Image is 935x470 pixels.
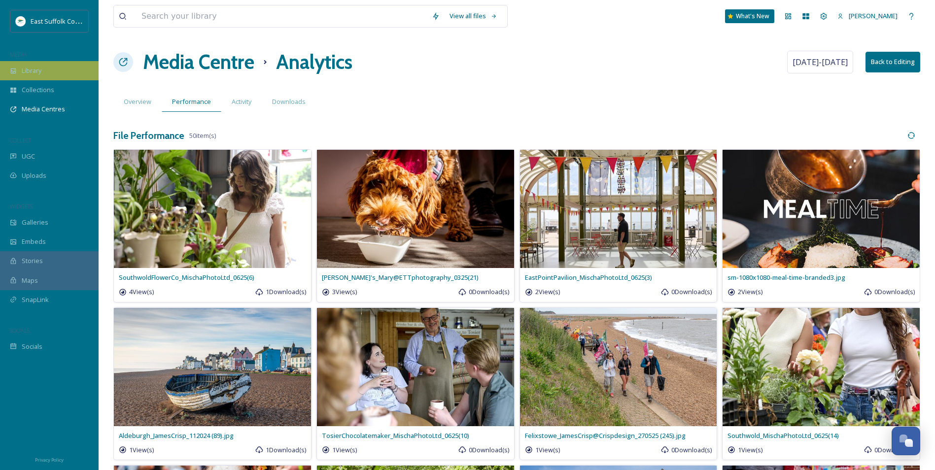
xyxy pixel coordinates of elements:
a: What's New [725,9,774,23]
span: 1 View(s) [738,445,762,455]
span: East Suffolk Council [31,16,89,26]
img: e95cae78-a7ff-46b2-af39-80ec792c84aa.jpg [114,308,311,426]
span: [PERSON_NAME]'s_Mary@ETTphotography_0325(21) [322,273,479,282]
img: ff6e5b49-42fd-490c-8e30-99bb85788a2f.jpg [723,150,920,268]
img: 5a3de334-d9e2-4344-bf5f-b01caa11dd2b.jpg [520,150,717,268]
span: 2 View(s) [738,287,762,297]
span: 0 Download(s) [874,287,915,297]
span: 1 View(s) [332,445,357,455]
span: Galleries [22,218,48,227]
span: UGC [22,152,35,161]
img: 97887884-f875-4987-82be-978bd74406c0.jpg [114,150,311,268]
input: Search your library [137,5,427,27]
span: 0 Download(s) [671,287,712,297]
a: [PERSON_NAME] [832,6,902,26]
span: 1 View(s) [535,445,560,455]
a: Felixstowe_JamesCrisp@Crispdesign_270525 (245).jpg1View(s)0Download(s) [519,307,718,460]
a: Media Centre [143,47,254,77]
span: SnapLink [22,295,49,304]
h3: File Performance [113,129,184,143]
a: Privacy Policy [35,453,64,465]
img: ESC%20Logo.png [16,16,26,26]
span: 4 View(s) [129,287,154,297]
a: Aldeburgh_JamesCrisp_112024 (89).jpg1View(s)1Download(s) [113,307,312,460]
span: Aldeburgh_JamesCrisp_112024 (89).jpg [119,431,234,440]
span: Performance [172,97,211,106]
span: Activity [232,97,251,106]
h1: Analytics [276,47,352,77]
a: sm-1080x1080-meal-time-branded3.jpg2View(s)0Download(s) [722,149,920,302]
span: Southwold_MischaPhotoLtd_0625(14) [727,431,839,440]
span: 50 item(s) [189,131,216,140]
span: TosierChocolatemaker_MischaPhotoLtd_0625(10) [322,431,469,440]
span: EastPointPavilion_MischaPhotoLtd_0625(3) [525,273,652,282]
span: Stories [22,256,43,266]
span: sm-1080x1080-meal-time-branded3.jpg [727,273,845,282]
span: [PERSON_NAME] [849,11,898,20]
span: Media Centres [22,104,65,114]
span: Library [22,66,41,75]
span: Overview [124,97,151,106]
button: Back to Editing [866,52,920,72]
span: Downloads [272,97,306,106]
span: Privacy Policy [35,457,64,463]
span: SOCIALS [10,327,30,334]
span: 0 Download(s) [671,445,712,455]
img: 10bed754-bc30-4fe4-9824-436b757fd7e6.jpg [317,150,514,268]
img: b805ce1b-7c10-4800-8080-b6bd022c269b.jpg [520,308,717,426]
span: 0 Download(s) [874,445,915,455]
span: WIDGETS [10,202,33,210]
a: [PERSON_NAME]'s_Mary@ETTphotography_0325(21)3View(s)0Download(s) [316,149,515,302]
a: Southwold_MischaPhotoLtd_0625(14)1View(s)0Download(s) [722,307,920,460]
span: Embeds [22,237,46,246]
span: 1 Download(s) [266,287,306,297]
a: SouthwoldFlowerCo_MischaPhotoLtd_0625(6)4View(s)1Download(s) [113,149,312,302]
img: 497bd599-71e1-4645-b55a-06a12c240cf8.jpg [317,308,514,426]
a: TosierChocolatemaker_MischaPhotoLtd_0625(10)1View(s)0Download(s) [316,307,515,460]
span: COLLECT [10,136,31,144]
span: 2 View(s) [535,287,560,297]
span: 0 Download(s) [469,445,509,455]
span: 1 View(s) [129,445,154,455]
span: 1 Download(s) [266,445,306,455]
span: Collections [22,85,54,95]
span: [DATE] - [DATE] [793,56,848,68]
a: EastPointPavilion_MischaPhotoLtd_0625(3)2View(s)0Download(s) [519,149,718,302]
span: 3 View(s) [332,287,357,297]
button: Open Chat [892,427,920,455]
span: Maps [22,276,38,285]
a: View all files [445,6,502,26]
span: SouthwoldFlowerCo_MischaPhotoLtd_0625(6) [119,273,254,282]
span: 0 Download(s) [469,287,509,297]
span: MEDIA [10,51,27,58]
span: Felixstowe_JamesCrisp@Crispdesign_270525 (245).jpg [525,431,686,440]
span: Socials [22,342,42,351]
img: 83f37ecc-aee3-492e-8f29-f16e09c1cf01.jpg [723,308,920,426]
span: Uploads [22,171,46,180]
